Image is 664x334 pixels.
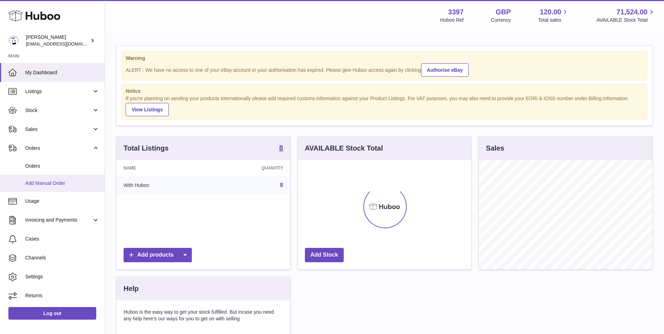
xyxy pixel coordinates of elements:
p: Huboo is the easy way to get your stock fulfilled. But incase you need any help here's our ways f... [124,309,283,322]
span: Channels [25,255,99,261]
span: Settings [25,273,99,280]
h3: Help [124,284,139,293]
span: Orders [25,145,92,152]
span: Listings [25,88,92,95]
img: sales@canchema.com [8,35,19,46]
h3: AVAILABLE Stock Total [305,144,383,153]
a: Add Stock [305,248,344,262]
h3: Total Listings [124,144,169,153]
div: Currency [491,17,511,23]
h3: Sales [486,144,504,153]
span: Returns [25,292,99,299]
strong: 3397 [448,7,464,17]
td: With Huboo [117,176,208,194]
div: [PERSON_NAME] [26,34,89,47]
span: Sales [25,126,92,133]
strong: GBP [496,7,511,17]
span: Cases [25,236,99,242]
strong: Notice [126,88,643,95]
a: 8 [280,182,283,188]
a: Add products [124,248,192,262]
a: Authorise eBay [421,63,469,77]
th: Name [117,160,208,176]
span: 71,524.00 [616,7,648,17]
span: Orders [25,163,99,169]
a: Log out [8,307,96,320]
th: Quantity [208,160,290,176]
a: 120.00 Total sales [538,7,569,23]
div: ALERT : We have no access to one of your eBay account or your authorisation has expired. Please g... [126,62,643,77]
span: Stock [25,107,92,114]
span: My Dashboard [25,69,99,76]
span: Add Manual Order [25,180,99,187]
div: If you're planning on sending your products internationally please add required customs informati... [126,95,643,116]
div: Huboo Ref [440,17,464,23]
strong: Warning [126,55,643,62]
span: Usage [25,198,99,204]
a: 71,524.00 AVAILABLE Stock Total [596,7,656,23]
strong: 8 [279,144,283,151]
span: AVAILABLE Stock Total [596,17,656,23]
span: Total sales [538,17,569,23]
span: [EMAIL_ADDRESS][DOMAIN_NAME] [26,41,103,47]
span: 120.00 [540,7,561,17]
a: View Listings [126,103,169,116]
span: Invoicing and Payments [25,217,92,223]
a: 8 [279,144,283,153]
